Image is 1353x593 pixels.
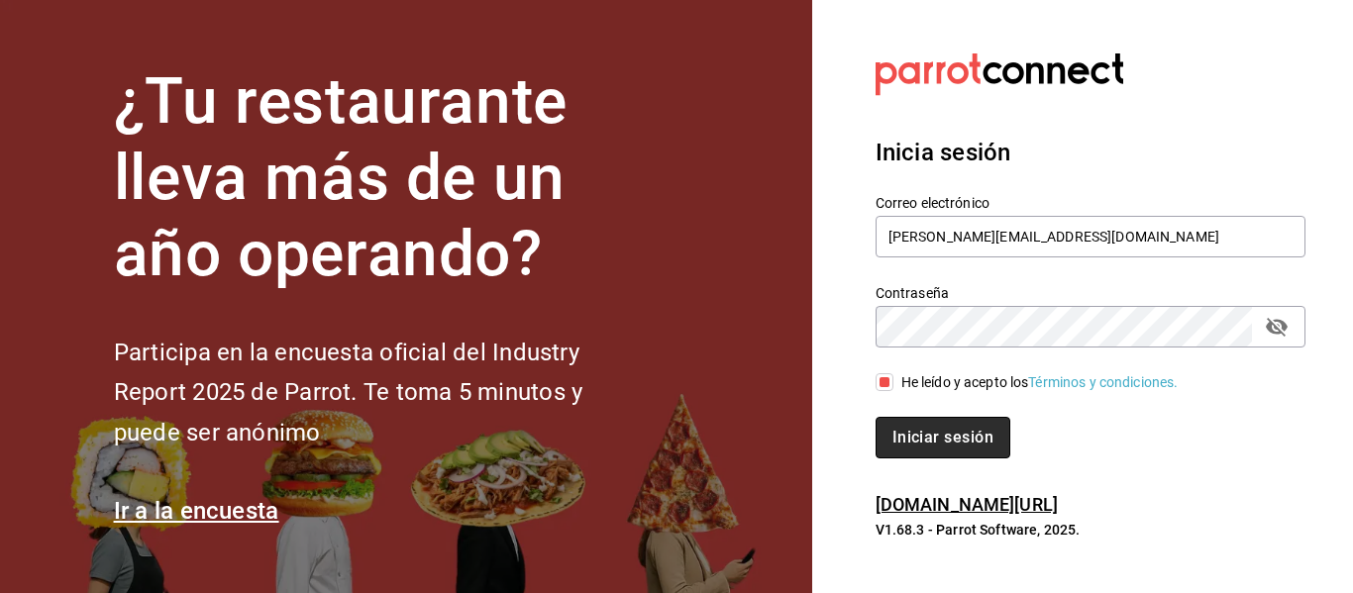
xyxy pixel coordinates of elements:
p: V1.68.3 - Parrot Software, 2025. [876,520,1305,540]
a: Términos y condiciones. [1028,374,1178,390]
label: Contraseña [876,286,1305,300]
h1: ¿Tu restaurante lleva más de un año operando? [114,64,649,292]
label: Correo electrónico [876,196,1305,210]
h2: Participa en la encuesta oficial del Industry Report 2025 de Parrot. Te toma 5 minutos y puede se... [114,333,649,453]
h3: Inicia sesión [876,135,1305,170]
a: Ir a la encuesta [114,497,279,525]
button: Iniciar sesión [876,417,1010,458]
input: Ingresa tu correo electrónico [876,216,1305,257]
button: passwordField [1260,310,1294,344]
a: [DOMAIN_NAME][URL] [876,494,1058,515]
div: He leído y acepto los [901,372,1179,393]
